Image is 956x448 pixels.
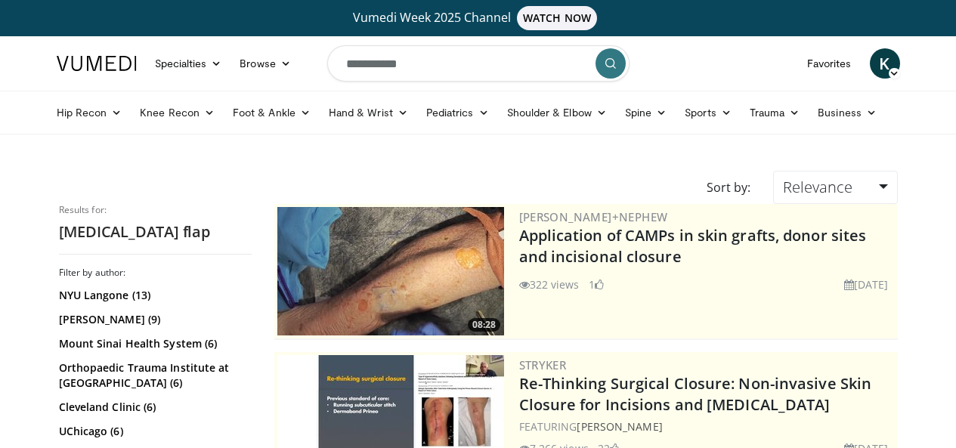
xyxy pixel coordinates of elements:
h2: [MEDICAL_DATA] flap [59,222,252,242]
a: Specialties [146,48,231,79]
a: [PERSON_NAME]+Nephew [519,209,668,224]
a: Browse [230,48,300,79]
img: bb9168ea-238b-43e8-a026-433e9a802a61.300x170_q85_crop-smart_upscale.jpg [277,207,504,335]
li: 1 [589,277,604,292]
a: Spine [616,97,676,128]
a: Shoulder & Elbow [498,97,616,128]
a: Business [809,97,886,128]
a: 08:28 [277,207,504,335]
a: Relevance [773,171,897,204]
p: Results for: [59,204,252,216]
li: 322 views [519,277,580,292]
a: [PERSON_NAME] (9) [59,312,248,327]
a: [PERSON_NAME] [577,419,662,434]
a: Trauma [741,97,809,128]
h3: Filter by author: [59,267,252,279]
img: VuMedi Logo [57,56,137,71]
input: Search topics, interventions [327,45,630,82]
span: Relevance [783,177,852,197]
a: Vumedi Week 2025 ChannelWATCH NOW [59,6,898,30]
span: 08:28 [468,318,500,332]
a: NYU Langone (13) [59,288,248,303]
li: [DATE] [844,277,889,292]
div: Sort by: [695,171,762,204]
a: Hand & Wrist [320,97,417,128]
a: Pediatrics [417,97,498,128]
a: Mount Sinai Health System (6) [59,336,248,351]
a: Hip Recon [48,97,131,128]
a: Sports [676,97,741,128]
a: Stryker [519,357,567,372]
span: WATCH NOW [517,6,597,30]
a: Foot & Ankle [224,97,320,128]
a: Application of CAMPs in skin grafts, donor sites and incisional closure [519,225,867,267]
a: K [870,48,900,79]
a: Favorites [798,48,861,79]
a: Orthopaedic Trauma Institute at [GEOGRAPHIC_DATA] (6) [59,360,248,391]
a: Cleveland Clinic (6) [59,400,248,415]
a: Knee Recon [131,97,224,128]
a: UChicago (6) [59,424,248,439]
a: Re-Thinking Surgical Closure: Non-invasive Skin Closure for Incisions and [MEDICAL_DATA] [519,373,872,415]
div: FEATURING [519,419,895,434]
